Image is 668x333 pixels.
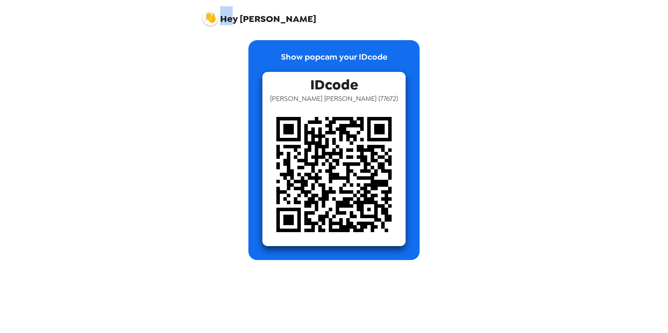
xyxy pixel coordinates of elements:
span: IDcode [310,72,358,94]
img: qr code [262,103,406,246]
span: [PERSON_NAME] [PERSON_NAME] ( 77672 ) [270,94,398,103]
p: Show popcam your IDcode [281,51,387,72]
img: profile pic [203,10,218,25]
span: Hey [220,13,238,25]
span: [PERSON_NAME] [203,6,316,24]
